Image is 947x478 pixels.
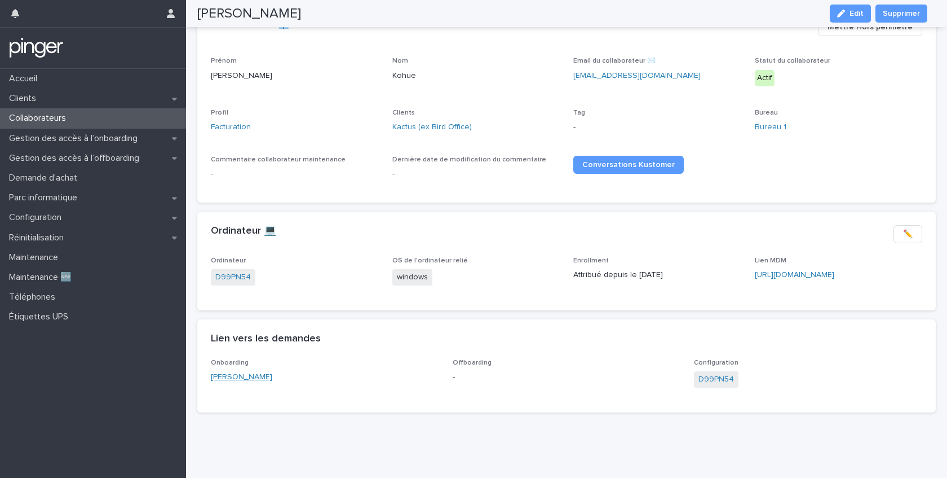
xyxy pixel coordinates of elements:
p: [PERSON_NAME] [211,70,379,82]
span: Prénom [211,58,237,64]
img: mTgBEunGTSyRkCgitkcU [9,37,64,59]
p: Réinitialisation [5,233,73,243]
span: Tag [573,109,585,116]
span: ✏️ [903,229,913,240]
a: [PERSON_NAME] [211,371,272,383]
span: Offboarding [453,359,492,366]
a: Kactus (ex Bird Office) [392,121,472,133]
span: Dernière date de modification du commentaire [392,156,546,163]
span: Profil [211,109,228,116]
p: Maintenance 🆕 [5,272,81,283]
span: Lien MDM [755,257,786,264]
span: Supprimer [883,8,920,19]
a: Facturation [211,121,251,133]
p: Parc informatique [5,192,86,203]
p: Clients [5,93,45,104]
span: Ordinateur [211,257,246,264]
a: Bureau 1 [755,121,786,133]
span: Clients [392,109,415,116]
span: Statut du collaborateur [755,58,830,64]
span: windows [392,269,432,286]
p: Accueil [5,73,46,84]
button: Edit [830,5,871,23]
p: - [211,168,379,180]
button: Supprimer [875,5,927,23]
span: OS de l'ordinateur relié [392,257,468,264]
p: Collaborateurs [5,113,75,124]
p: Étiquettes UPS [5,312,77,322]
p: Gestion des accès à l’onboarding [5,133,147,144]
span: Email du collaborateur ✉️ [573,58,656,64]
h2: Ordinateur 💻 [211,225,276,238]
p: Maintenance [5,252,67,263]
span: Bureau [755,109,778,116]
span: Configuration [694,359,738,366]
span: Onboarding [211,359,249,366]
a: [EMAIL_ADDRESS][DOMAIN_NAME] [573,72,701,80]
p: Attribué depuis le [DATE] [573,269,741,281]
span: Nom [392,58,408,64]
a: [URL][DOMAIN_NAME] [755,271,834,279]
span: Enrollment [573,257,609,264]
span: Edit [849,10,864,17]
p: Kohue [392,70,560,82]
p: Gestion des accès à l’offboarding [5,153,148,164]
div: Actif [755,70,775,86]
p: Téléphones [5,292,64,302]
p: Configuration [5,212,70,223]
p: - [392,168,560,180]
a: D99PN54 [698,374,734,385]
p: - [453,371,681,383]
span: Commentaire collaborateur maintenance [211,156,346,163]
span: Conversations Kustomer [582,161,675,169]
p: - [573,121,741,133]
p: Demande d'achat [5,173,86,183]
a: Conversations Kustomer [573,156,684,174]
button: ✏️ [893,225,922,243]
h2: [PERSON_NAME] [197,6,301,22]
a: D99PN54 [215,271,251,283]
h2: Lien vers les demandes [211,333,321,345]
